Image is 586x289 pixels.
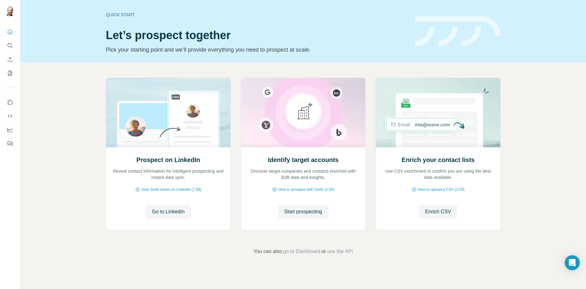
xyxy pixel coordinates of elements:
img: Avatar [5,6,15,16]
button: Enrich CSV [419,205,457,219]
button: Enrich CSV [5,54,15,65]
span: Go to LinkedIn [152,208,184,215]
h2: Prospect on LinkedIn [136,155,200,164]
button: go to Dashboard [283,248,320,255]
button: My lists [5,68,15,79]
span: Enrich CSV [425,208,451,215]
button: Go to LinkedIn [146,205,191,219]
span: How to upload a CSV (2:59) [418,187,465,192]
button: Start prospecting [278,205,328,219]
button: Quick start [5,26,15,38]
h1: Let’s prospect together [106,29,408,42]
h2: Enrich your contact lists [402,155,475,164]
button: Dashboard [5,124,15,135]
p: Discover target companies and contacts enriched with B2B data and insights. [247,168,359,180]
h2: Identify target accounts [268,155,339,164]
img: Enrich your contact lists [376,78,501,147]
span: or [321,248,326,255]
img: Prospect on LinkedIn [106,78,231,147]
p: Use CSV enrichment to confirm you are using the best data available. [382,168,494,180]
p: Reveal contact information for intelligent prospecting and instant data sync. [112,168,224,180]
span: Start prospecting [284,208,322,215]
div: Quick start [106,12,408,18]
img: Identify target accounts [241,78,366,147]
button: Use Surfe on LinkedIn [5,97,15,108]
button: Use Surfe API [5,110,15,122]
button: use the API [327,248,353,255]
button: Feedback [5,138,15,149]
div: Open Intercom Messenger [565,255,580,270]
span: How to prospect with Surfe (1:30) [278,187,334,192]
span: How Surfe works on LinkedIn (1:58) [141,187,201,192]
img: banner [415,16,501,47]
span: You can also [254,248,282,255]
p: Pick your starting point and we’ll provide everything you need to prospect at scale. [106,45,408,54]
button: Search [5,40,15,51]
